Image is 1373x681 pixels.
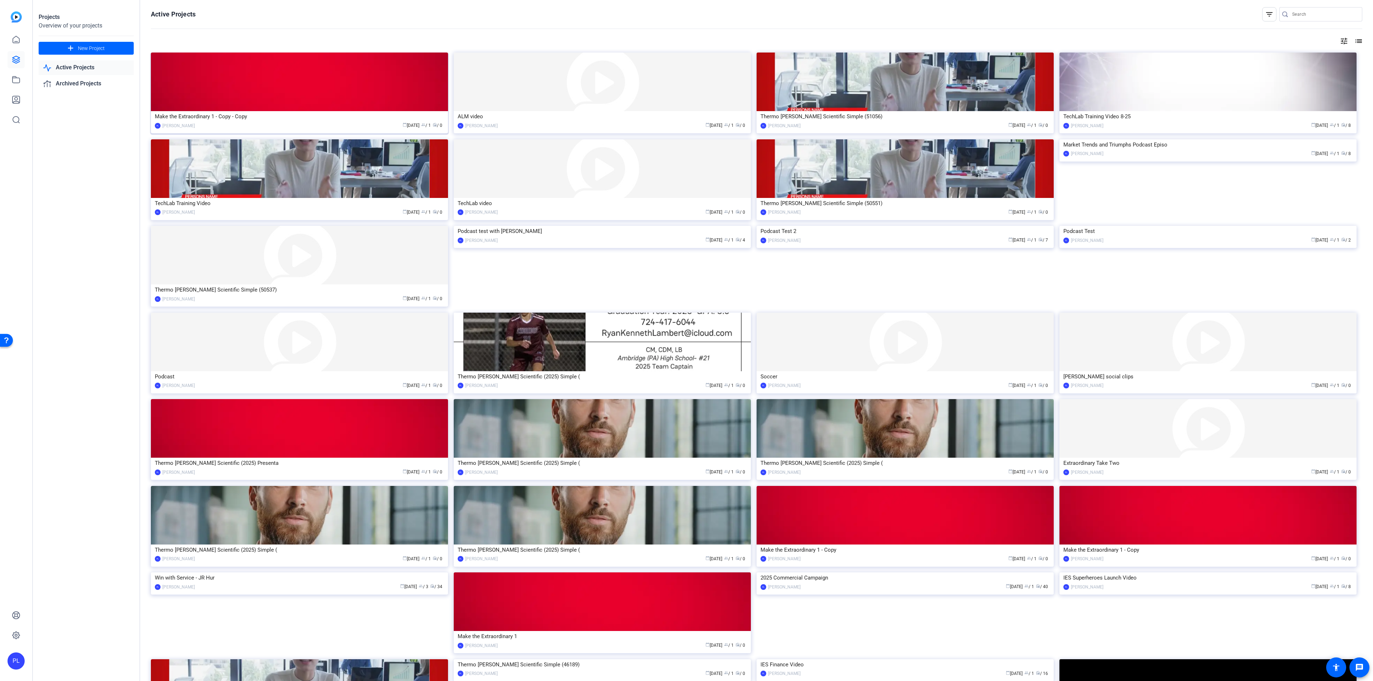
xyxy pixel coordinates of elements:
div: Podcast [155,371,444,382]
span: [DATE] [1311,584,1328,589]
div: [PERSON_NAME] [465,555,498,562]
div: PL [761,584,766,590]
span: group [1330,123,1334,127]
span: / 1 [421,469,431,474]
span: / 0 [735,671,745,676]
div: Make the Extraordinary 1 - Copy [761,545,1050,555]
mat-icon: accessibility [1332,663,1340,672]
div: [PERSON_NAME] [1071,583,1103,591]
span: radio [1341,151,1345,155]
div: [PERSON_NAME] [162,555,195,562]
span: [DATE] [705,210,722,215]
span: / 1 [724,671,734,676]
div: PL [761,556,766,562]
div: Thermo [PERSON_NAME] Scientific (2025) Simple ( [761,458,1050,468]
span: / 0 [735,556,745,561]
span: group [421,556,425,560]
span: / 1 [724,469,734,474]
span: calendar_today [705,671,710,675]
div: IES Superheroes Launch Video [1063,572,1353,583]
span: [DATE] [705,671,722,676]
div: ALM video [458,111,747,122]
span: group [421,296,425,300]
span: / 0 [433,383,442,388]
a: Active Projects [39,60,134,75]
span: radio [1038,383,1043,387]
span: calendar_today [1311,237,1315,242]
span: calendar_today [705,237,710,242]
span: group [1330,584,1334,588]
div: [PERSON_NAME] [768,382,801,389]
span: / 1 [1027,383,1037,388]
span: / 34 [430,584,442,589]
span: calendar_today [705,383,710,387]
div: PL [155,296,161,302]
span: calendar_today [1006,584,1010,588]
span: group [1330,383,1334,387]
div: [PERSON_NAME] [162,295,195,303]
span: radio [433,469,437,473]
mat-icon: message [1355,663,1364,672]
div: Make the Extraordinary 1 - Copy - Copy [155,111,444,122]
span: [DATE] [1008,383,1025,388]
span: calendar_today [705,123,710,127]
div: PL [1063,123,1069,129]
span: / 1 [724,123,734,128]
div: PL [155,469,161,475]
span: [DATE] [1008,238,1025,243]
span: calendar_today [1311,469,1315,473]
span: calendar_today [400,584,404,588]
div: Make the Extraordinary 1 [458,631,747,642]
div: PL [761,469,766,475]
span: / 8 [1341,584,1351,589]
span: / 7 [1038,238,1048,243]
span: / 1 [1330,584,1339,589]
div: [PERSON_NAME] [768,555,801,562]
span: / 0 [1038,383,1048,388]
span: / 4 [735,238,745,243]
div: PL [458,123,463,129]
span: radio [433,296,437,300]
span: / 1 [1027,210,1037,215]
button: New Project [39,42,134,55]
span: / 1 [724,643,734,648]
div: [PERSON_NAME] [162,469,195,476]
span: [DATE] [705,383,722,388]
span: group [1330,151,1334,155]
span: [DATE] [1008,123,1025,128]
div: Projects [39,13,134,21]
span: / 1 [1027,238,1037,243]
div: PL [1063,383,1069,388]
span: calendar_today [1311,383,1315,387]
span: radio [433,209,437,214]
div: Thermo [PERSON_NAME] Scientific (2025) Simple ( [155,545,444,555]
span: radio [1038,556,1043,560]
span: group [421,209,425,214]
div: [PERSON_NAME] [162,382,195,389]
div: PL [761,209,766,215]
span: calendar_today [1008,209,1013,214]
div: PL [155,584,161,590]
span: [DATE] [1008,556,1025,561]
div: PL [155,556,161,562]
span: radio [1038,237,1043,242]
span: radio [1341,237,1345,242]
div: Podcast Test 2 [761,226,1050,237]
span: calendar_today [403,296,407,300]
span: / 8 [1341,123,1351,128]
div: [PERSON_NAME] [465,642,498,649]
div: [PERSON_NAME] [768,209,801,216]
span: [DATE] [403,383,419,388]
span: calendar_today [1008,469,1013,473]
span: [DATE] [1311,151,1328,156]
span: / 3 [419,584,428,589]
span: [DATE] [400,584,417,589]
div: Thermo [PERSON_NAME] Scientific (2025) Presenta [155,458,444,468]
span: [DATE] [705,238,722,243]
span: / 0 [1038,469,1048,474]
span: / 1 [1024,584,1034,589]
div: [PERSON_NAME] [162,209,195,216]
mat-icon: tune [1340,37,1348,45]
span: calendar_today [1006,671,1010,675]
div: [PERSON_NAME] [1071,382,1103,389]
